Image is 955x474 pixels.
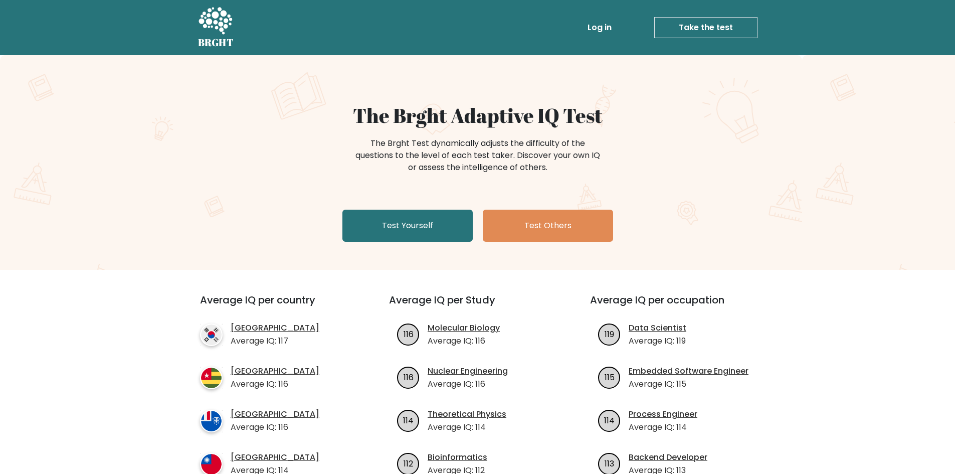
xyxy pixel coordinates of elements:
a: Data Scientist [629,322,686,334]
a: Molecular Biology [428,322,500,334]
p: Average IQ: 117 [231,335,319,347]
a: BRGHT [198,4,234,51]
a: Bioinformatics [428,451,487,463]
p: Average IQ: 116 [231,378,319,390]
a: Test Others [483,210,613,242]
a: Nuclear Engineering [428,365,508,377]
text: 115 [605,371,615,383]
img: country [200,367,223,389]
p: Average IQ: 119 [629,335,686,347]
a: Embedded Software Engineer [629,365,748,377]
text: 119 [605,328,614,340]
p: Average IQ: 115 [629,378,748,390]
text: 114 [604,414,615,426]
h3: Average IQ per occupation [590,294,767,318]
a: [GEOGRAPHIC_DATA] [231,322,319,334]
a: Log in [584,18,616,38]
p: Average IQ: 116 [428,378,508,390]
a: [GEOGRAPHIC_DATA] [231,451,319,463]
img: country [200,410,223,432]
h3: Average IQ per country [200,294,353,318]
p: Average IQ: 116 [231,421,319,433]
p: Average IQ: 116 [428,335,500,347]
h5: BRGHT [198,37,234,49]
text: 114 [403,414,414,426]
text: 116 [404,371,414,383]
a: [GEOGRAPHIC_DATA] [231,408,319,420]
p: Average IQ: 114 [428,421,506,433]
img: country [200,324,223,346]
a: [GEOGRAPHIC_DATA] [231,365,319,377]
a: Test Yourself [342,210,473,242]
p: Average IQ: 114 [629,421,697,433]
div: The Brght Test dynamically adjusts the difficulty of the questions to the level of each test take... [352,137,603,174]
text: 112 [404,457,413,469]
a: Backend Developer [629,451,707,463]
a: Take the test [654,17,757,38]
text: 113 [605,457,614,469]
a: Process Engineer [629,408,697,420]
h3: Average IQ per Study [389,294,566,318]
h1: The Brght Adaptive IQ Test [233,103,722,127]
text: 116 [404,328,414,340]
a: Theoretical Physics [428,408,506,420]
